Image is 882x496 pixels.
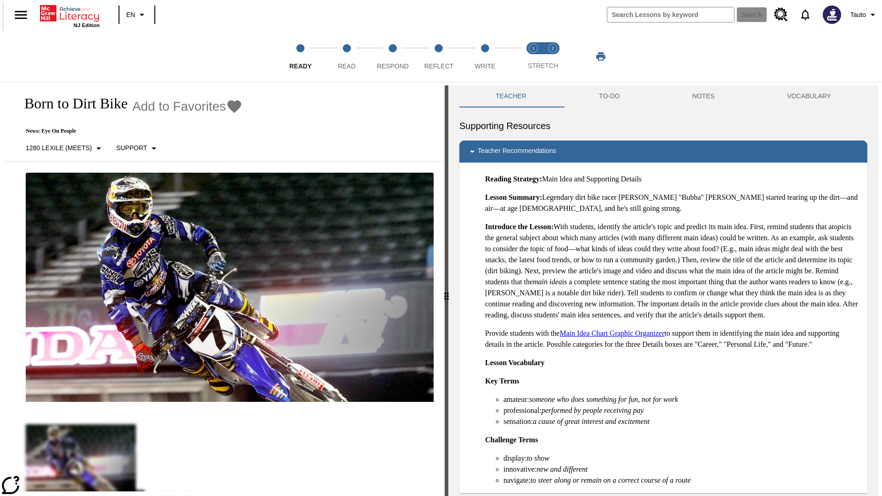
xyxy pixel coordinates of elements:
p: News: Eye On People [15,128,243,135]
span: Add to Favorites [132,99,226,114]
em: someone who does something for fun, not for work [529,395,678,403]
button: Language: EN, Select a language [122,6,152,23]
div: Instructional Panel Tabs [459,85,867,107]
p: Main Idea and Supporting Details [485,174,860,185]
strong: Lesson Vocabulary [485,359,544,366]
p: With students, identify the article's topic and predict its main idea. First, remind students tha... [485,221,860,321]
button: Respond step 3 of 5 [366,31,419,82]
li: sensation: [503,416,860,427]
button: Stretch Read step 1 of 2 [520,31,547,82]
div: Teacher Recommendations [459,141,867,163]
img: Motocross racer James Stewart flies through the air on his dirt bike. [26,173,434,402]
span: Write [475,62,495,70]
h6: Supporting Resources [459,118,867,133]
p: Provide students with the to support them in identifying the main idea and supporting details in ... [485,328,860,350]
em: topic [832,223,847,231]
strong: Key Terms [485,377,519,385]
button: Select a new avatar [817,3,847,27]
button: Scaffolds, Support [113,140,163,157]
a: Resource Center, Will open in new tab [769,2,793,27]
em: performed by people receiving pay [542,406,644,414]
button: Reflect step 4 of 5 [412,31,465,82]
div: Home [40,3,100,28]
li: display: [503,453,860,464]
p: 1280 Lexile (Meets) [26,143,92,153]
em: a cause of great interest and excitement [533,417,650,425]
span: Read [338,62,356,70]
button: Open side menu [7,1,34,28]
span: Reflect [424,62,454,70]
button: TO-DO [563,85,656,107]
button: Write step 5 of 5 [458,31,512,82]
text: 2 [551,46,554,51]
strong: Challenge Terms [485,436,538,444]
strong: Introduce the Lesson: [485,223,554,231]
div: reading [4,85,445,491]
strong: Lesson Summary: [485,193,542,201]
a: Main Idea Chart Graphic Organizer [560,329,664,337]
li: innovative: [503,464,860,475]
button: Read step 2 of 5 [320,31,373,82]
span: Ready [289,62,312,70]
span: NJ Edition [73,23,100,28]
button: Print [586,48,616,65]
button: VOCABULARY [751,85,867,107]
p: Legendary dirt bike racer [PERSON_NAME] "Bubba" [PERSON_NAME] started tearing up the dirt—and air... [485,192,860,214]
span: Respond [377,62,408,70]
p: Teacher Recommendations [478,146,556,157]
em: to show [527,454,549,462]
p: Support [116,143,147,153]
button: Stretch Respond step 2 of 2 [539,31,566,82]
button: NOTES [656,85,751,107]
button: Teacher [459,85,563,107]
button: Ready step 1 of 5 [274,31,327,82]
span: Tauto [850,10,866,20]
button: Add to Favorites - Born to Dirt Bike [132,98,243,114]
button: Select Lexile, 1280 Lexile (Meets) [22,140,108,157]
div: activity [448,85,878,496]
text: 1 [532,46,534,51]
li: navigate: [503,475,860,486]
div: Press Enter or Spacebar and then press right and left arrow keys to move the slider [445,85,448,496]
em: to steer along or remain on a correct course of a route [531,476,691,484]
button: Profile/Settings [847,6,882,23]
em: new and different [537,465,588,473]
strong: Reading Strategy: [485,175,542,183]
span: EN [126,10,135,20]
span: STRETCH [528,62,558,69]
img: Avatar [823,6,841,24]
h1: Born to Dirt Bike [15,95,128,112]
a: Notifications [793,3,817,27]
input: search field [607,7,734,22]
li: professional: [503,405,860,416]
em: main idea [533,278,562,286]
li: amateur: [503,394,860,405]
